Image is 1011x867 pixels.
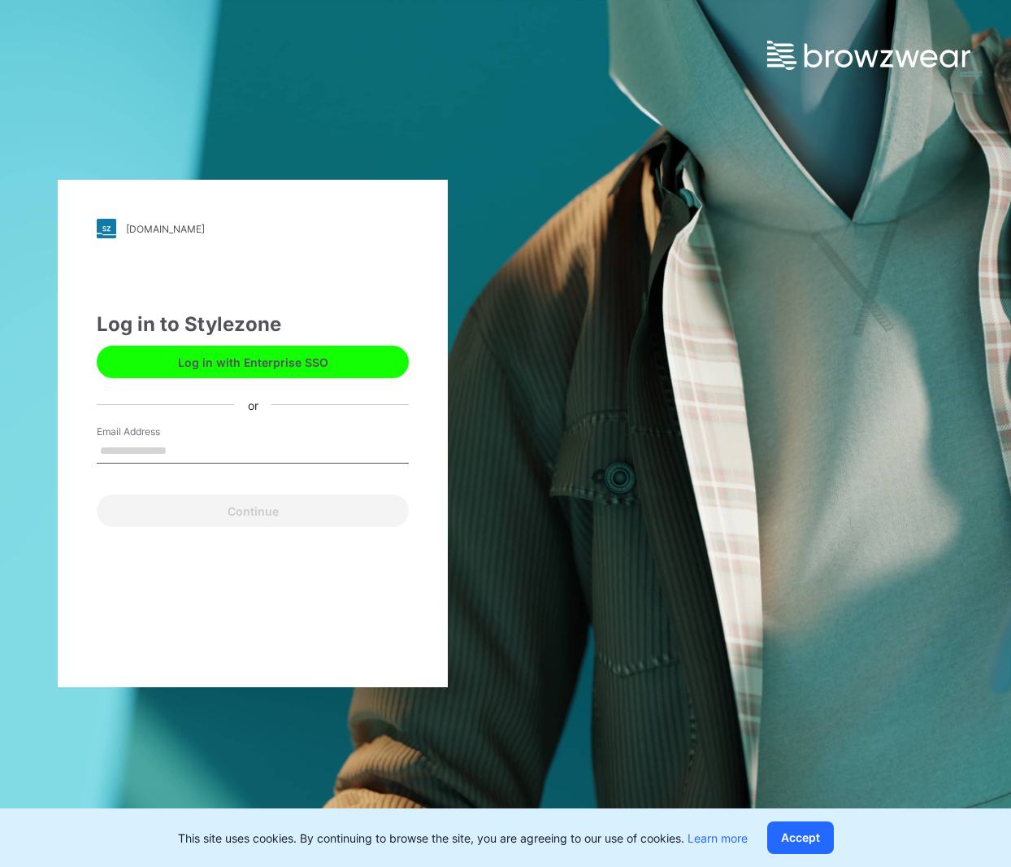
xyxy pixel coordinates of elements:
button: Accept [767,821,834,854]
div: or [235,396,271,413]
div: Log in to Stylezone [97,310,409,339]
a: Learn more [688,831,748,845]
img: stylezone-logo.562084cfcfab977791bfbf7441f1a819.svg [97,219,116,238]
p: This site uses cookies. By continuing to browse the site, you are agreeing to our use of cookies. [178,830,748,847]
button: Log in with Enterprise SSO [97,346,409,378]
label: Email Address [97,425,210,439]
div: [DOMAIN_NAME] [126,223,205,235]
img: browzwear-logo.e42bd6dac1945053ebaf764b6aa21510.svg [767,41,970,70]
a: [DOMAIN_NAME] [97,219,409,238]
